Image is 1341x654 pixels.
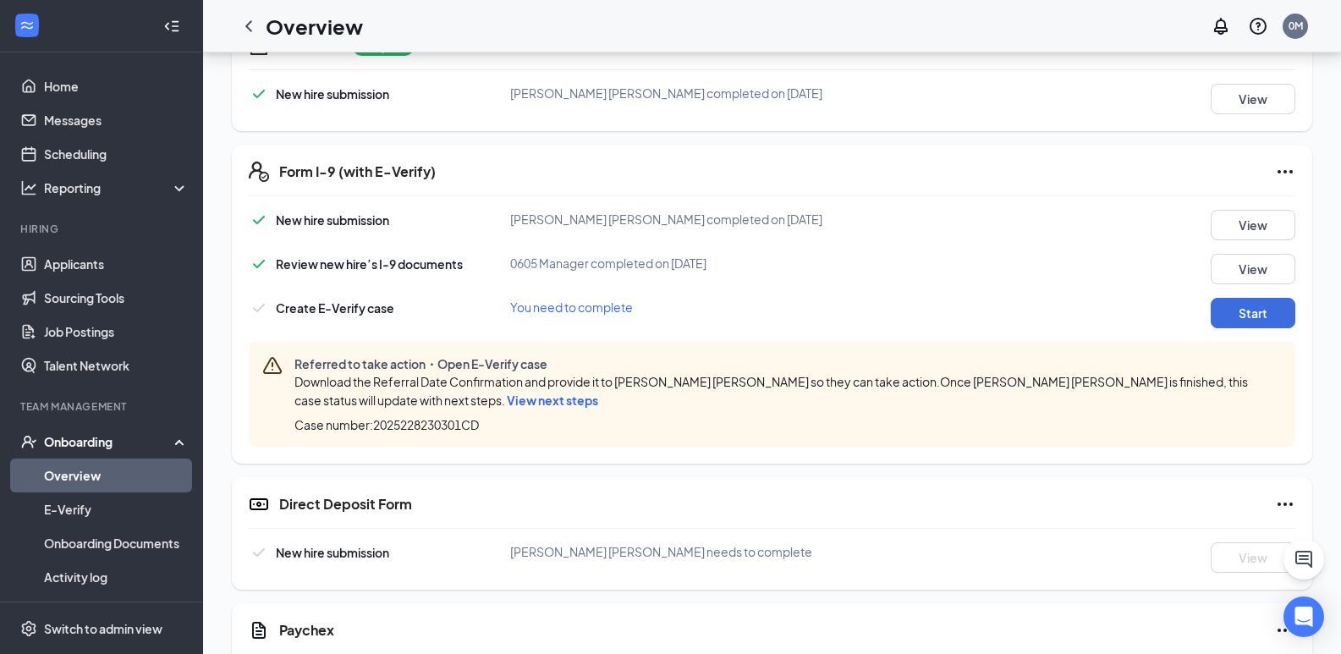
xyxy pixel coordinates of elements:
[294,416,479,433] span: Case number: 2025228230301CD
[44,620,162,637] div: Switch to admin view
[44,315,189,349] a: Job Postings
[294,355,1282,372] span: Referred to take action・Open E-Verify case
[44,69,189,103] a: Home
[1211,298,1295,328] button: Start
[279,621,334,640] h5: Paychex
[294,374,1248,408] span: Download the Referral Date Confirmation and provide it to [PERSON_NAME] [PERSON_NAME] so they can...
[249,84,269,104] svg: Checkmark
[20,433,37,450] svg: UserCheck
[510,300,633,315] span: You need to complete
[279,495,412,514] h5: Direct Deposit Form
[20,222,185,236] div: Hiring
[1294,549,1314,569] svg: ChatActive
[510,85,822,101] span: [PERSON_NAME] [PERSON_NAME] completed on [DATE]
[44,459,189,492] a: Overview
[249,254,269,274] svg: Checkmark
[279,162,436,181] h5: Form I-9 (with E-Verify)
[44,492,189,526] a: E-Verify
[44,433,174,450] div: Onboarding
[1275,162,1295,182] svg: Ellipses
[507,393,598,408] span: View next steps
[1211,210,1295,240] button: View
[239,16,259,36] svg: ChevronLeft
[1289,19,1303,33] div: 0M
[1248,16,1268,36] svg: QuestionInfo
[44,594,189,628] a: Team
[1211,84,1295,114] button: View
[276,86,389,102] span: New hire submission
[1275,494,1295,514] svg: Ellipses
[44,526,189,560] a: Onboarding Documents
[20,620,37,637] svg: Settings
[1283,596,1324,637] div: Open Intercom Messenger
[1283,539,1324,580] button: ChatActive
[510,256,706,271] span: 0605 Manager completed on [DATE]
[1211,542,1295,573] button: View
[1211,16,1231,36] svg: Notifications
[44,281,189,315] a: Sourcing Tools
[510,212,822,227] span: [PERSON_NAME] [PERSON_NAME] completed on [DATE]
[276,300,394,316] span: Create E-Verify case
[19,17,36,34] svg: WorkstreamLogo
[249,298,269,318] svg: Checkmark
[44,560,189,594] a: Activity log
[249,162,269,182] svg: FormI9EVerifyIcon
[262,355,283,376] svg: Warning
[1211,254,1295,284] button: View
[1275,620,1295,640] svg: Ellipses
[249,620,269,640] svg: Document
[163,18,180,35] svg: Collapse
[266,12,363,41] h1: Overview
[276,545,389,560] span: New hire submission
[276,256,463,272] span: Review new hire’s I-9 documents
[276,212,389,228] span: New hire submission
[44,247,189,281] a: Applicants
[44,103,189,137] a: Messages
[249,210,269,230] svg: Checkmark
[249,542,269,563] svg: Checkmark
[249,494,269,514] svg: DirectDepositIcon
[44,179,190,196] div: Reporting
[20,179,37,196] svg: Analysis
[510,544,812,559] span: [PERSON_NAME] [PERSON_NAME] needs to complete
[20,399,185,414] div: Team Management
[44,137,189,171] a: Scheduling
[44,349,189,382] a: Talent Network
